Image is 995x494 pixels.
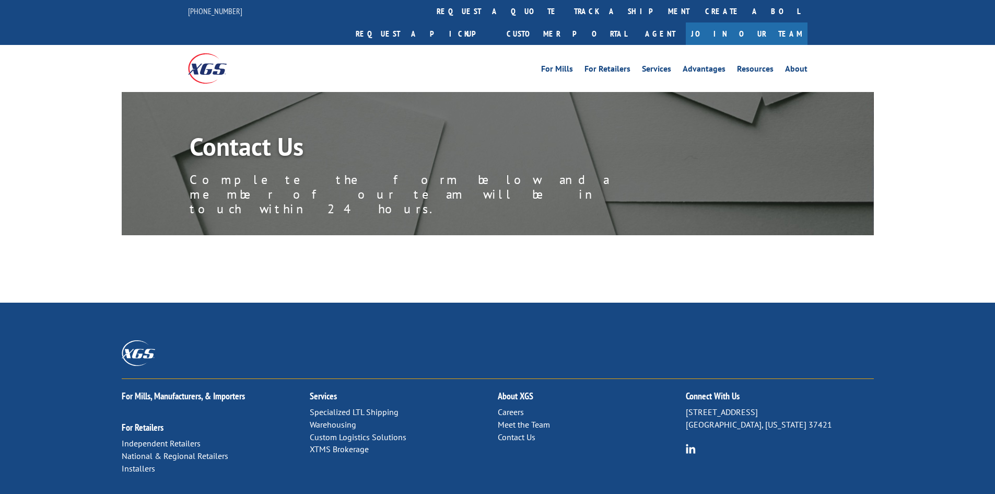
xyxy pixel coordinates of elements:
a: Warehousing [310,419,356,430]
a: Resources [737,65,774,76]
h1: Contact Us [190,134,660,164]
a: XTMS Brokerage [310,444,369,454]
img: XGS_Logos_ALL_2024_All_White [122,340,155,366]
p: Complete the form below and a member of our team will be in touch within 24 hours. [190,173,660,216]
a: For Retailers [122,421,163,433]
a: Customer Portal [499,22,635,45]
h2: Connect With Us [686,392,874,406]
a: For Mills [541,65,573,76]
a: Careers [498,407,524,417]
a: Contact Us [498,432,535,442]
img: group-6 [686,444,696,454]
a: Join Our Team [686,22,807,45]
a: Request a pickup [348,22,499,45]
a: Services [642,65,671,76]
a: About [785,65,807,76]
a: For Retailers [584,65,630,76]
a: About XGS [498,390,533,402]
a: For Mills, Manufacturers, & Importers [122,390,245,402]
a: Advantages [683,65,725,76]
a: [PHONE_NUMBER] [188,6,242,16]
a: Independent Retailers [122,438,201,449]
a: Installers [122,463,155,474]
a: Custom Logistics Solutions [310,432,406,442]
a: National & Regional Retailers [122,451,228,461]
p: [STREET_ADDRESS] [GEOGRAPHIC_DATA], [US_STATE] 37421 [686,406,874,431]
a: Meet the Team [498,419,550,430]
a: Services [310,390,337,402]
a: Specialized LTL Shipping [310,407,399,417]
a: Agent [635,22,686,45]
